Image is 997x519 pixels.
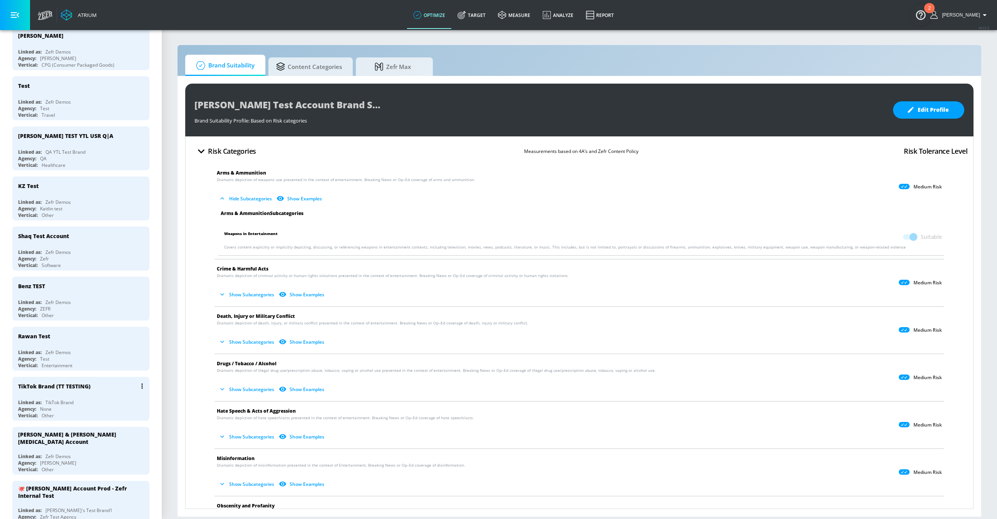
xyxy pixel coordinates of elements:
span: Dramatic depiction of death, injury, or military conflict presented in the context of entertainme... [217,320,528,326]
button: Show Examples [277,430,327,443]
div: Benz TESTLinked as:Zefr DemosAgency:ZEFRVertical:Other [12,277,149,321]
div: Travel [42,112,55,118]
div: Vertical: [18,362,38,369]
a: Atrium [61,9,97,21]
div: Agency: [18,306,36,312]
span: Weapons in Entertainment [224,230,278,244]
p: Medium Risk [913,469,942,475]
div: Vertical: [18,212,38,218]
p: Medium Risk [913,327,942,333]
div: Zefr Demos [45,49,71,55]
div: ZEFR [40,306,50,312]
span: Hate Speech & Acts of Aggression [217,408,296,414]
span: Death, Injury or Military Conflict [217,313,295,319]
div: Linked as: [18,507,42,514]
div: Atrium [75,12,97,18]
div: Zefr Demos [45,349,71,356]
div: Healthcare [42,162,65,168]
h4: Risk Tolerance Level [904,146,967,156]
div: Test [40,105,49,112]
button: Show Examples [275,192,325,205]
div: TikTok Brand (TT TESTING)Linked as:TikTok BrandAgency:NoneVertical:Other [12,377,149,421]
div: Arms & Ammunition Subcategories [214,210,948,217]
button: Show Subcategories [217,430,277,443]
span: Suitable [921,233,942,241]
span: Drugs / Tobacco / Alcohol [217,360,276,367]
div: Zefr [40,255,49,262]
button: Edit Profile [893,101,964,119]
div: TestLinked as:Zefr DemosAgency:TestVertical:Travel [12,76,149,120]
div: [PERSON_NAME] [40,55,76,62]
div: Linked as: [18,149,42,155]
div: Agency: [18,460,36,466]
div: [PERSON_NAME] TEST YTL USR Q|ALinked as:QA YTL Test BrandAgency:QAVertical:Healthcare [12,126,149,170]
div: Vertical: [18,162,38,168]
div: Linked as: [18,249,42,255]
h4: Risk Categories [208,146,256,156]
div: [PERSON_NAME]Linked as:Zefr DemosAgency:[PERSON_NAME]Vertical:CPG (Consumer Packaged Goods) [12,26,149,70]
button: Hide Subcategories [217,192,275,205]
div: Test [40,356,49,362]
div: [PERSON_NAME] & [PERSON_NAME][MEDICAL_DATA] AccountLinked as:Zefr DemosAgency:[PERSON_NAME]Vertic... [12,427,149,475]
p: Medium Risk [913,375,942,381]
span: Obscenity and Profanity [217,502,275,509]
div: Linked as: [18,299,42,306]
div: Zefr Demos [45,99,71,105]
a: Target [451,1,492,29]
div: Vertical: [18,466,38,473]
span: Crime & Harmful Acts [217,265,268,272]
div: [PERSON_NAME]'s Test Brand1 [45,507,112,514]
div: Benz TEST [18,282,45,290]
div: KZ TestLinked as:Zefr DemosAgency:Kaitlin testVertical:Other [12,176,149,220]
div: [PERSON_NAME] [40,460,76,466]
span: login as: shannon.belforti@zefr.com [939,12,980,18]
span: Dramatic depiction of weapons use presented in the context of entertainment. Breaking News or Op–... [217,177,475,183]
div: Linked as: [18,399,42,406]
p: Medium Risk [913,422,942,428]
span: Edit Profile [908,105,949,115]
div: Kaitlin test [40,205,62,212]
button: Risk Categories [191,142,259,160]
div: Other [42,212,54,218]
a: Analyze [536,1,580,29]
div: Entertainment [42,362,72,369]
div: Linked as: [18,199,42,205]
div: Linked as: [18,49,42,55]
div: Linked as: [18,99,42,105]
div: QA [40,155,47,162]
span: Arms & Ammunition [217,170,266,176]
div: QA YTL Test Brand [45,149,85,155]
div: Agency: [18,255,36,262]
div: Rawan TestLinked as:Zefr DemosAgency:TestVertical:Entertainment [12,327,149,371]
button: [PERSON_NAME] [930,10,989,20]
div: Zefr Demos [45,299,71,306]
div: TikTok Brand (TT TESTING) [18,383,90,390]
p: Medium Risk [913,280,942,286]
button: Show Subcategories [217,478,277,490]
div: Other [42,466,54,473]
span: Dramatic depiction of misinformation presented in the context of Entertainment, Breaking News or ... [217,462,465,468]
a: measure [492,1,536,29]
div: Agency: [18,155,36,162]
button: Show Subcategories [217,336,277,348]
div: Linked as: [18,453,42,460]
button: Show Examples [277,478,327,490]
div: Agency: [18,406,36,412]
span: Zefr Max [364,57,422,76]
p: Medium Risk [913,184,942,190]
div: Agency: [18,105,36,112]
span: Misinformation [217,455,255,462]
div: Agency: [18,55,36,62]
div: Shaq Test AccountLinked as:Zefr DemosAgency:ZefrVertical:Software [12,227,149,270]
button: Show Examples [277,288,327,301]
div: KZ Test [18,182,39,190]
div: [PERSON_NAME] TEST YTL USR Q|A [18,132,113,139]
div: Shaq Test Account [18,232,69,240]
span: Brand Suitability [193,56,255,75]
a: optimize [407,1,451,29]
div: Linked as: [18,349,42,356]
div: Test [18,82,30,89]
